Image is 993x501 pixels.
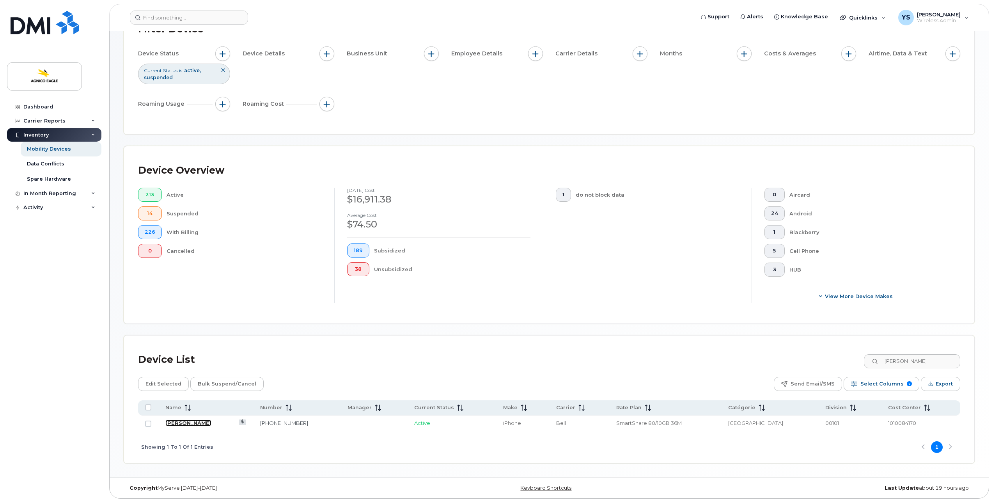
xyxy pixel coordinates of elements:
button: 189 [347,243,369,258]
button: Select Columns 9 [844,377,919,391]
div: Blackberry [789,225,948,239]
a: View Last Bill [239,419,246,425]
div: Android [789,206,948,220]
button: Edit Selected [138,377,189,391]
div: Yann Strutynski [893,10,974,25]
button: 24 [764,206,785,220]
button: Export [921,377,960,391]
span: is [179,67,182,74]
div: $16,911.38 [347,193,530,206]
span: iPhone [503,420,521,426]
div: Suspended [167,206,322,220]
div: about 19 hours ago [691,485,975,491]
button: Page 1 [931,441,943,453]
div: Device List [138,350,195,370]
span: Edit Selected [145,378,181,390]
div: HUB [789,263,948,277]
span: [GEOGRAPHIC_DATA] [728,420,783,426]
button: 3 [764,263,785,277]
input: Search Device List ... [864,354,960,368]
span: Make [503,404,518,411]
span: Select Columns [860,378,904,390]
span: 1010084170 [888,420,916,426]
span: Carrier [556,404,575,411]
button: 0 [764,188,785,202]
span: YS [902,13,910,22]
span: 1 [771,229,778,235]
span: Roaming Cost [243,100,286,108]
span: Division [825,404,847,411]
span: Airtime, Data & Text [869,50,929,58]
span: Knowledge Base [781,13,828,21]
a: Keyboard Shortcuts [520,485,571,491]
div: MyServe [DATE]–[DATE] [124,485,407,491]
button: View More Device Makes [764,289,948,303]
button: 1 [556,188,571,202]
span: Send Email/SMS [791,378,835,390]
button: Bulk Suspend/Cancel [190,377,264,391]
span: Device Status [138,50,181,58]
span: Months [660,50,684,58]
button: 5 [764,244,785,258]
span: 213 [145,192,155,198]
div: Cancelled [167,244,322,258]
span: Cost Center [888,404,921,411]
span: Catégorie [728,404,755,411]
span: Support [708,13,729,21]
span: View More Device Makes [825,293,893,300]
a: Knowledge Base [769,9,833,25]
a: Support [695,9,735,25]
span: SmartShare 80/10GB 36M [616,420,682,426]
span: 0 [771,192,778,198]
span: Current Status [414,404,454,411]
a: Alerts [735,9,769,25]
span: [PERSON_NAME] [917,11,961,18]
button: 1 [764,225,785,239]
span: 9 [907,381,912,386]
strong: Copyright [129,485,158,491]
button: 213 [138,188,162,202]
span: Showing 1 To 1 Of 1 Entries [141,441,213,453]
div: With Billing [167,225,322,239]
div: do not block data [576,188,739,202]
span: 24 [771,210,778,217]
span: 3 [771,266,778,273]
span: active [184,68,201,73]
a: [PHONE_NUMBER] [260,420,308,426]
button: 0 [138,244,162,258]
button: 38 [347,262,369,276]
span: 0 [145,248,155,254]
span: Quicklinks [849,14,878,21]
h4: [DATE] cost [347,188,530,193]
button: Send Email/SMS [774,377,842,391]
span: Export [936,378,953,390]
a: [PERSON_NAME] [165,420,211,426]
span: suspended [144,75,173,80]
span: 226 [145,229,155,235]
span: Employee Details [451,50,505,58]
span: Roaming Usage [138,100,187,108]
span: 14 [145,210,155,217]
span: Costs & Averages [764,50,818,58]
div: Quicklinks [834,10,891,25]
span: Active [414,420,430,426]
div: Subsidized [374,243,531,258]
span: Number [260,404,282,411]
button: 14 [138,206,162,220]
span: Manager [348,404,372,411]
input: Find something... [130,11,248,25]
span: 189 [354,247,363,254]
span: 38 [354,266,363,272]
span: Carrier Details [555,50,600,58]
div: $74.50 [347,218,530,231]
span: Bulk Suspend/Cancel [198,378,256,390]
span: 00101 [825,420,839,426]
span: Device Details [243,50,287,58]
span: Business Unit [347,50,390,58]
div: Cell Phone [789,244,948,258]
span: Alerts [747,13,763,21]
div: Active [167,188,322,202]
strong: Last Update [885,485,919,491]
span: 1 [562,192,564,198]
span: Rate Plan [616,404,642,411]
